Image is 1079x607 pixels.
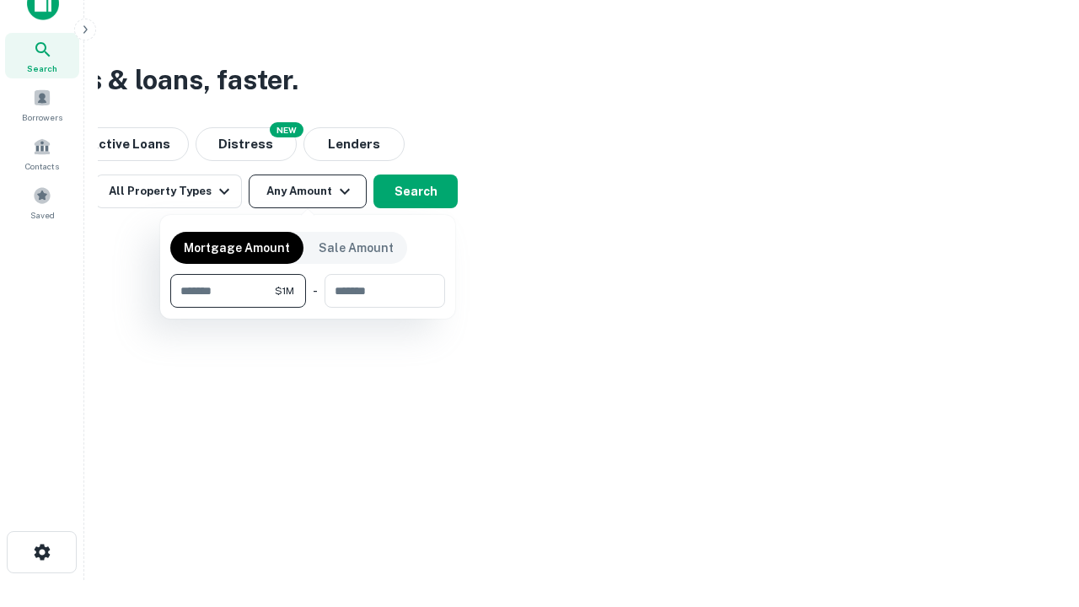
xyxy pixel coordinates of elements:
iframe: Chat Widget [995,472,1079,553]
span: $1M [275,283,294,298]
div: - [313,274,318,308]
p: Sale Amount [319,239,394,257]
p: Mortgage Amount [184,239,290,257]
